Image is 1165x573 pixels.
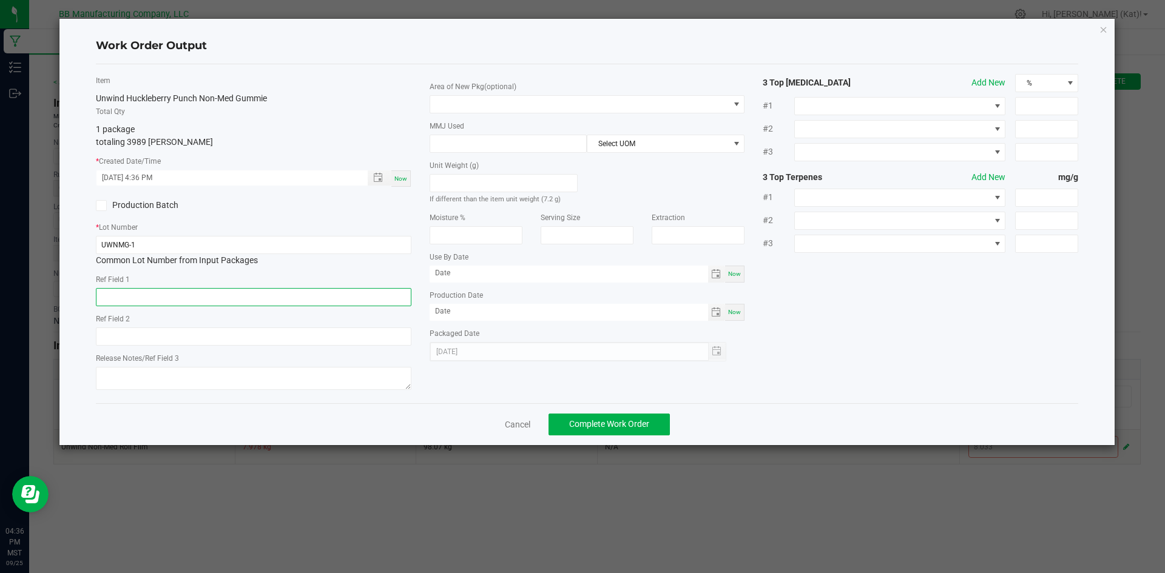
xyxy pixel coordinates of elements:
span: #1 [763,191,794,204]
label: Production Date [430,290,483,301]
strong: 3 Top Terpenes [763,171,889,184]
label: Packaged Date [430,328,479,339]
label: Item [96,75,110,86]
label: Area of New Pkg [430,81,516,92]
strong: mg/g [1015,171,1078,184]
span: 1 package [96,124,135,134]
a: Cancel [505,418,530,431]
input: Created Datetime [96,170,355,186]
button: Add New [971,171,1005,184]
span: Now [728,270,741,277]
span: NO DATA FOUND [794,212,1005,230]
button: Add New [971,76,1005,89]
span: NO DATA FOUND [794,235,1005,253]
span: Select UOM [587,135,729,152]
span: #2 [763,122,794,135]
label: Ref Field 1 [96,274,130,285]
span: NO DATA FOUND [794,189,1005,207]
span: #1 [763,99,794,112]
input: Date [430,304,708,319]
label: Total Qty [96,106,125,117]
span: Now [394,175,407,182]
label: Lot Number [99,222,138,233]
label: Unit Weight (g) [430,160,479,171]
label: Use By Date [430,252,468,263]
p: totaling 3989 [PERSON_NAME] [96,136,411,149]
label: Serving Size [541,212,580,223]
small: If different than the item unit weight (7.2 g) [430,195,561,203]
span: Toggle popup [368,170,391,186]
label: MMJ Used [430,121,464,132]
strong: 3 Top [MEDICAL_DATA] [763,76,889,89]
h4: Work Order Output [96,38,1079,54]
span: Complete Work Order [569,419,649,429]
div: Unwind Huckleberry Punch Non-Med Gummie [96,92,411,105]
label: Moisture % [430,212,465,223]
label: Production Batch [96,199,245,212]
label: Release Notes/Ref Field 3 [96,353,179,364]
span: % [1016,75,1062,92]
span: #3 [763,146,794,158]
label: Extraction [652,212,685,223]
span: Toggle calendar [708,266,726,283]
div: Common Lot Number from Input Packages [96,236,411,267]
input: Date [430,266,708,281]
span: #3 [763,237,794,250]
button: Complete Work Order [549,414,670,435]
span: #2 [763,214,794,227]
iframe: Resource center [12,476,49,512]
span: (optional) [484,82,516,91]
span: Toggle calendar [708,304,726,321]
label: Created Date/Time [99,156,161,167]
label: Ref Field 2 [96,313,130,324]
span: Now [728,309,741,315]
